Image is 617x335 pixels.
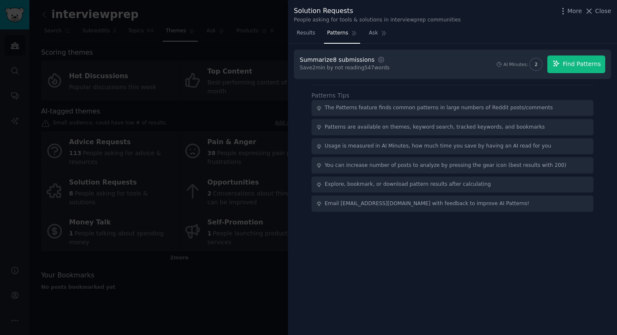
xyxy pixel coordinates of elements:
span: Patterns [327,29,348,37]
label: Patterns Tips [311,92,349,99]
div: Email [EMAIL_ADDRESS][DOMAIN_NAME] with feedback to improve AI Patterns! [325,200,530,208]
a: Patterns [324,26,360,44]
div: You can increase number of posts to analyze by pressing the gear icon (best results with 200) [325,162,567,169]
button: Close [585,7,611,16]
span: 2 [535,61,538,67]
div: Explore, bookmark, or download pattern results after calculating [325,181,491,188]
span: More [567,7,582,16]
div: The Patterns feature finds common patterns in large numbers of Reddit posts/comments [325,104,553,112]
div: Usage is measured in AI Minutes, how much time you save by having an AI read for you [325,142,552,150]
a: Results [294,26,318,44]
button: Find Patterns [547,55,605,73]
span: Results [297,29,315,37]
div: AI Minutes: [503,61,528,67]
button: More [559,7,582,16]
div: Patterns are available on themes, keyword search, tracked keywords, and bookmarks [325,124,545,131]
div: People asking for tools & solutions in interviewprep communities [294,16,461,24]
span: Find Patterns [563,60,601,69]
a: Ask [366,26,390,44]
div: Save 2 min by not reading 547 words [300,64,390,72]
span: Close [595,7,611,16]
div: Summarize 8 submissions [300,55,374,64]
div: Solution Requests [294,6,461,16]
span: Ask [369,29,378,37]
